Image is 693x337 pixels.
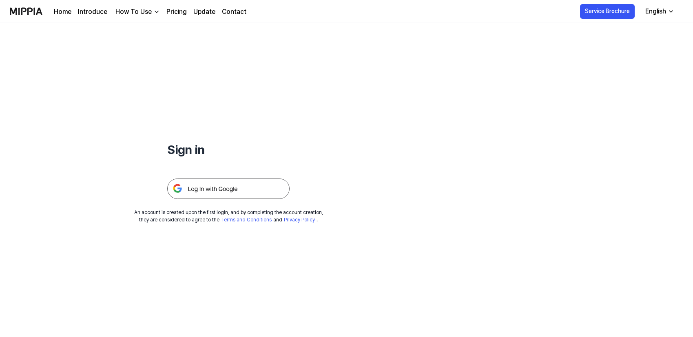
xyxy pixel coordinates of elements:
div: An account is created upon the first login, and by completing the account creation, they are cons... [134,209,323,223]
img: 구글 로그인 버튼 [167,179,290,199]
a: Contact [222,7,246,17]
button: English [639,3,679,20]
a: Pricing [166,7,187,17]
button: How To Use [114,7,160,17]
a: Terms and Conditions [221,217,272,223]
img: down [153,9,160,15]
a: Update [193,7,215,17]
a: Introduce [78,7,107,17]
a: Privacy Policy [284,217,315,223]
div: How To Use [114,7,153,17]
a: Home [54,7,71,17]
button: Service Brochure [580,4,635,19]
div: English [644,7,668,16]
h1: Sign in [167,141,290,159]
